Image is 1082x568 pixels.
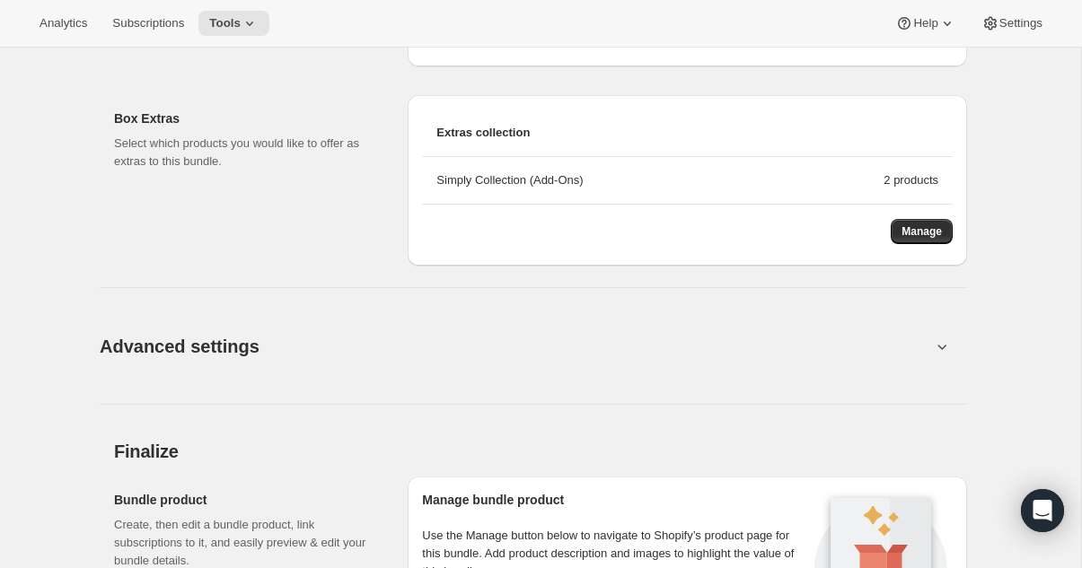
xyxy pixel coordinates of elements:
[1021,489,1064,532] div: Open Intercom Messenger
[971,11,1053,36] button: Settings
[902,224,942,239] span: Manage
[884,11,966,36] button: Help
[89,311,942,380] button: Advanced settings
[114,491,379,509] h2: Bundle product
[884,171,938,189] div: 2 products
[101,11,195,36] button: Subscriptions
[913,16,937,31] span: Help
[891,219,953,244] button: Manage
[436,171,884,189] div: Simply Collection (Add-Ons)
[112,16,184,31] span: Subscriptions
[40,16,87,31] span: Analytics
[422,491,809,509] h2: Manage bundle product
[29,11,98,36] button: Analytics
[114,109,379,127] h2: Box Extras
[436,124,530,142] span: Extras collection
[100,332,260,361] span: Advanced settings
[114,441,967,462] h2: Finalize
[999,16,1042,31] span: Settings
[198,11,269,36] button: Tools
[114,135,379,170] p: Select which products you would like to offer as extras to this bundle.
[209,16,241,31] span: Tools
